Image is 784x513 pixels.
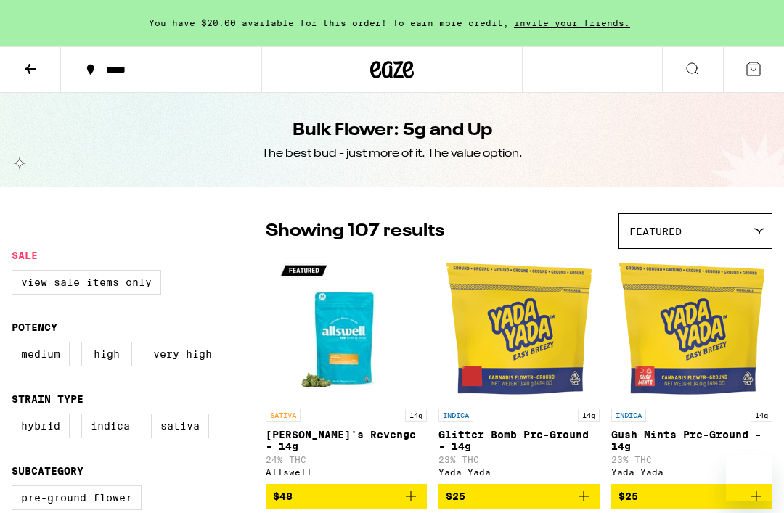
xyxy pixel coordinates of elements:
legend: Subcategory [12,465,83,477]
label: Pre-ground Flower [12,485,142,510]
p: INDICA [611,409,646,422]
span: Featured [629,226,682,237]
legend: Potency [12,321,57,333]
label: Medium [12,342,70,366]
p: Gush Mints Pre-Ground - 14g [611,429,772,452]
div: Allswell [266,467,427,477]
label: Very High [144,342,221,366]
span: You have $20.00 available for this order! To earn more credit, [149,18,509,28]
h1: Bulk Flower: 5g and Up [293,118,492,143]
a: Open page for Glitter Bomb Pre-Ground - 14g from Yada Yada [438,256,600,484]
div: The best bud - just more of it. The value option. [262,146,523,162]
p: INDICA [438,409,473,422]
legend: Sale [12,250,38,261]
p: Glitter Bomb Pre-Ground - 14g [438,429,600,452]
p: [PERSON_NAME]'s Revenge - 14g [266,429,427,452]
span: $25 [618,491,638,502]
p: 23% THC [611,455,772,464]
img: Yada Yada - Gush Mints Pre-Ground - 14g [619,256,764,401]
label: View Sale Items Only [12,270,161,295]
span: invite your friends. [509,18,635,28]
p: Showing 107 results [266,219,444,244]
p: 14g [751,409,772,422]
span: $25 [446,491,465,502]
label: Hybrid [12,414,70,438]
p: 24% THC [266,455,427,464]
img: Yada Yada - Glitter Bomb Pre-Ground - 14g [446,256,592,401]
p: 14g [405,409,427,422]
span: $48 [273,491,293,502]
label: Sativa [151,414,209,438]
p: 23% THC [438,455,600,464]
button: Add to bag [611,484,772,509]
div: Yada Yada [438,467,600,477]
p: 14g [578,409,600,422]
p: SATIVA [266,409,301,422]
iframe: Button to launch messaging window [726,455,772,501]
button: Add to bag [438,484,600,509]
label: High [81,342,132,366]
button: Add to bag [266,484,427,509]
img: Allswell - Jack's Revenge - 14g [274,256,419,401]
a: Open page for Gush Mints Pre-Ground - 14g from Yada Yada [611,256,772,484]
div: Yada Yada [611,467,772,477]
legend: Strain Type [12,393,83,405]
a: Open page for Jack's Revenge - 14g from Allswell [266,256,427,484]
label: Indica [81,414,139,438]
